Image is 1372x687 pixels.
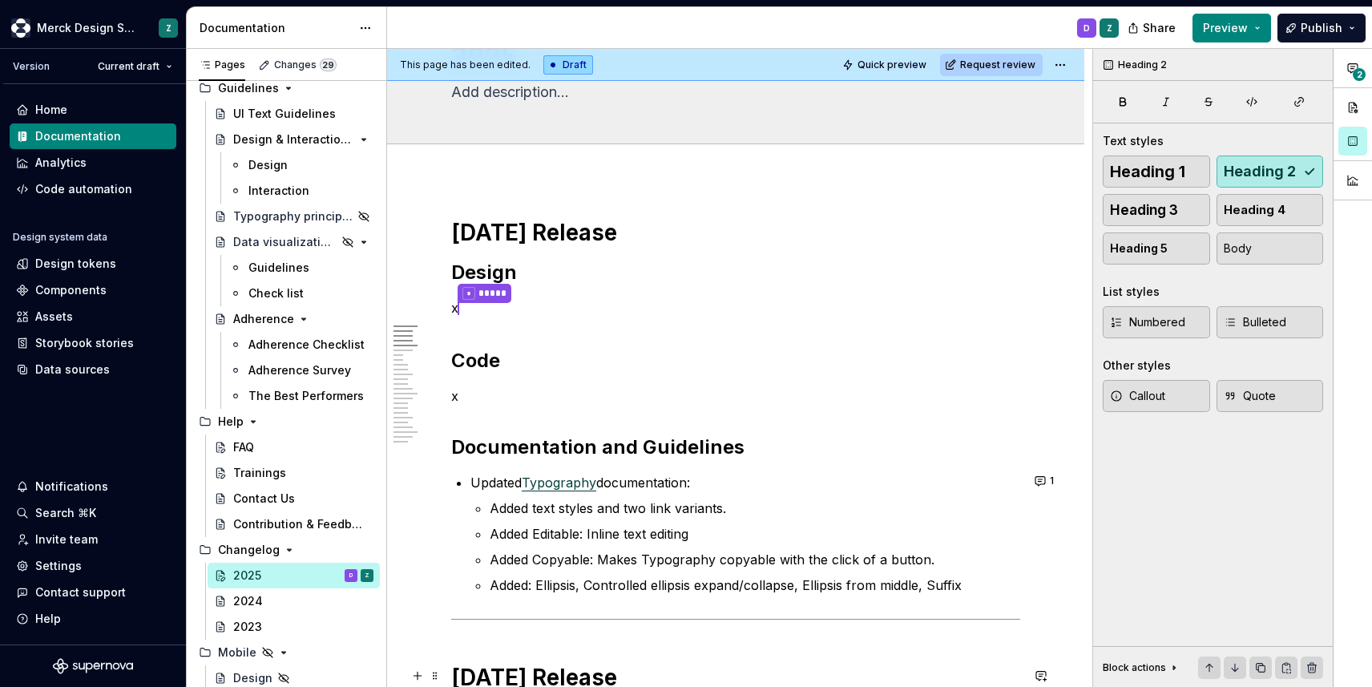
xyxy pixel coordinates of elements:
span: Heading 5 [1110,240,1168,257]
a: Typography principles [208,204,380,229]
a: Assets [10,304,176,329]
button: Current draft [91,55,180,78]
p: Updated documentation: [470,473,1020,492]
button: Heading 4 [1217,194,1324,226]
span: Callout [1110,388,1165,404]
a: Home [10,97,176,123]
button: Share [1120,14,1186,42]
span: Body [1224,240,1252,257]
a: Storybook stories [10,330,176,356]
span: 2 [1353,68,1366,81]
div: Help [218,414,244,430]
div: Data visualization Guidelines [233,234,337,250]
span: Quote [1224,388,1276,404]
a: Adherence [208,306,380,332]
div: UI Text Guidelines [233,106,336,122]
div: Guidelines [192,75,380,101]
div: Block actions [1103,657,1180,679]
a: Typography [522,475,596,491]
div: Contact support [35,584,126,600]
div: The Best Performers [248,388,364,404]
div: Block actions [1103,661,1166,674]
p: x [451,298,1020,319]
p: Added text styles and two link variants. [490,499,1020,518]
div: Text styles [1103,133,1164,149]
a: 2025DZ [208,563,380,588]
a: The Best Performers [223,383,380,409]
div: Help [35,611,61,627]
div: Documentation [35,128,121,144]
p: Added Copyable: Makes Typography copyable with the click of a button. [490,550,1020,569]
div: Code automation [35,181,132,197]
div: Adherence Checklist [248,337,365,353]
div: Data sources [35,362,110,378]
div: Design & Interaction principles [233,131,354,148]
div: Z [166,22,171,34]
div: Trainings [233,465,286,481]
a: 2023 [208,614,380,640]
span: Numbered [1110,314,1185,330]
div: Interaction [248,183,309,199]
button: Preview [1192,14,1271,42]
a: Analytics [10,150,176,176]
div: Version [13,60,50,73]
button: Search ⌘K [10,500,176,526]
a: Interaction [223,178,380,204]
a: Check list [223,281,380,306]
div: Mobile [192,640,380,665]
div: Typography principles [233,208,353,224]
div: Settings [35,558,82,574]
div: Changelog [218,542,280,558]
div: Assets [35,309,73,325]
div: Home [35,102,67,118]
div: Notifications [35,479,108,495]
div: Pages [199,59,245,71]
div: Search ⌘K [35,505,96,521]
div: Mobile [218,645,256,661]
a: Design tokens [10,251,176,277]
a: Data sources [10,357,176,382]
button: Contact support [10,580,176,605]
button: Bulleted [1217,306,1324,338]
div: Z [365,568,369,584]
span: Bulleted [1224,314,1286,330]
button: Heading 1 [1103,156,1210,188]
svg: Supernova Logo [53,658,133,674]
button: Request review [940,54,1043,76]
div: Z [1107,22,1112,34]
a: Data visualization Guidelines [208,229,380,255]
a: Code automation [10,176,176,202]
div: D [1083,22,1090,34]
div: Invite team [35,531,98,548]
p: Added: Ellipsis, Controlled ellipsis expand/collapse, Ellipsis from middle, Suffix [490,576,1020,595]
a: Contact Us [208,486,380,511]
a: Trainings [208,460,380,486]
div: List styles [1103,284,1160,300]
a: Design [223,152,380,178]
span: Quick preview [857,59,926,71]
div: Design tokens [35,256,116,272]
button: Quote [1217,380,1324,412]
div: Design [248,157,288,173]
span: Heading 4 [1224,202,1285,218]
button: Body [1217,232,1324,265]
div: D [349,568,353,584]
a: Documentation [10,123,176,149]
div: Documentation [200,20,351,36]
button: Numbered [1103,306,1210,338]
span: Current draft [98,60,159,73]
h2: Documentation and Guidelines [451,434,1020,460]
img: 317a9594-9ec3-41ad-b59a-e557b98ff41d.png [11,18,30,38]
div: Design system data [13,231,107,244]
div: Draft [543,55,593,75]
span: This page has been edited. [400,59,531,71]
h1: [DATE] Release [451,218,1020,247]
div: Merck Design System [37,20,139,36]
a: Invite team [10,527,176,552]
div: Help [192,409,380,434]
a: Design & Interaction principles [208,127,380,152]
div: 2023 [233,619,262,635]
a: Settings [10,553,176,579]
span: Share [1143,20,1176,36]
button: Quick preview [837,54,934,76]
